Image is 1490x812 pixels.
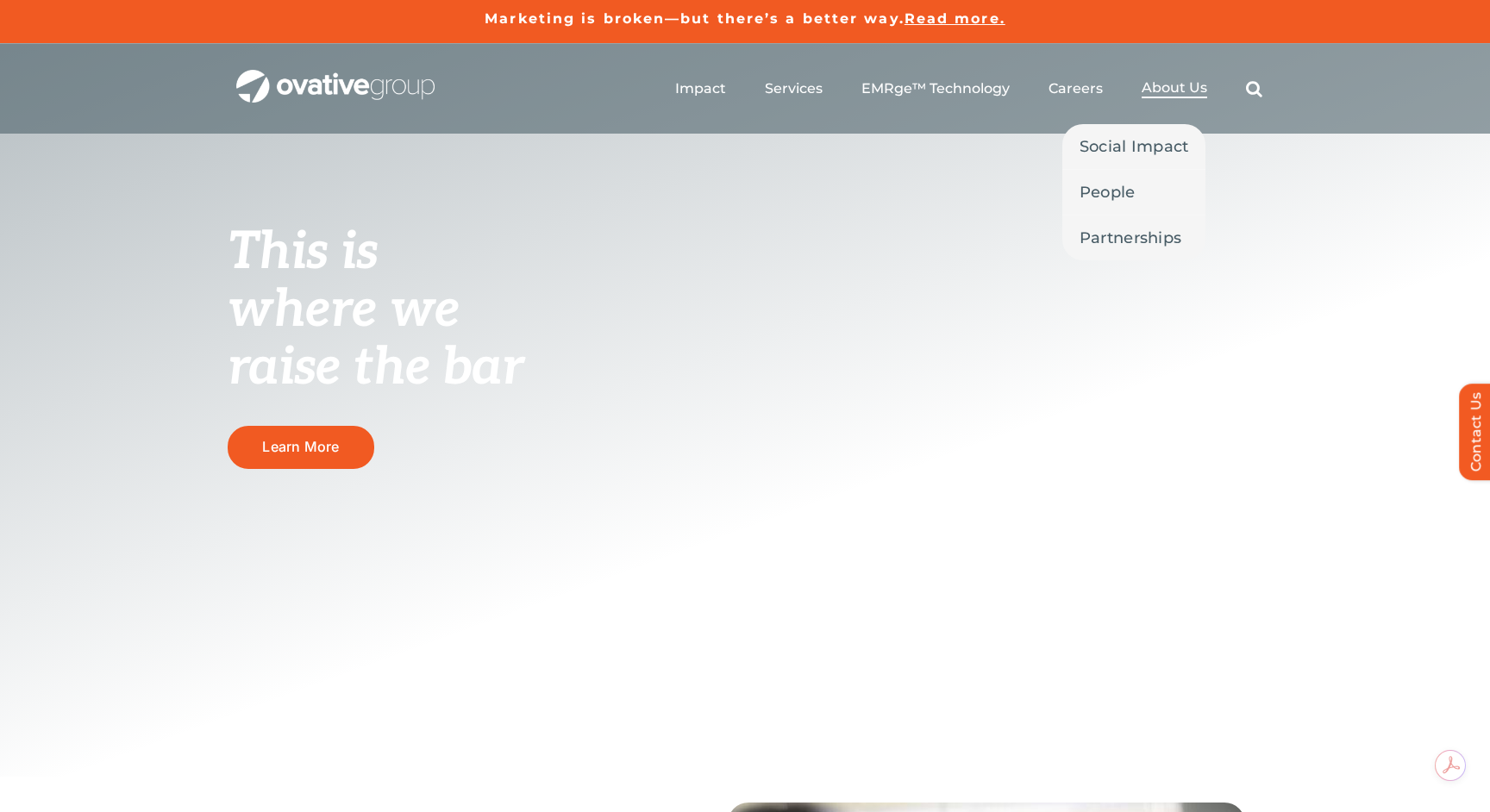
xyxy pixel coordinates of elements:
span: where we raise the bar [228,279,523,399]
a: Search [1246,80,1262,97]
a: Social Impact [1062,124,1206,169]
a: People [1062,170,1206,215]
span: Partnerships [1080,226,1181,250]
span: About Us [1142,79,1207,97]
a: Partnerships [1062,215,1206,260]
a: Careers [1049,80,1103,97]
span: People [1080,180,1136,204]
span: Learn More [262,438,339,455]
a: About Us [1142,79,1207,98]
a: Impact [675,80,726,97]
a: Marketing is broken—but there’s a better way. [485,10,905,27]
a: EMRge™ Technology [861,80,1010,97]
span: This is [228,222,378,284]
nav: Menu [675,61,1262,116]
a: Learn More [228,426,374,468]
span: Social Impact [1080,134,1189,159]
a: Read more. [905,10,1005,27]
a: OG_Full_horizontal_WHT [236,68,435,84]
a: Services [765,80,823,97]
